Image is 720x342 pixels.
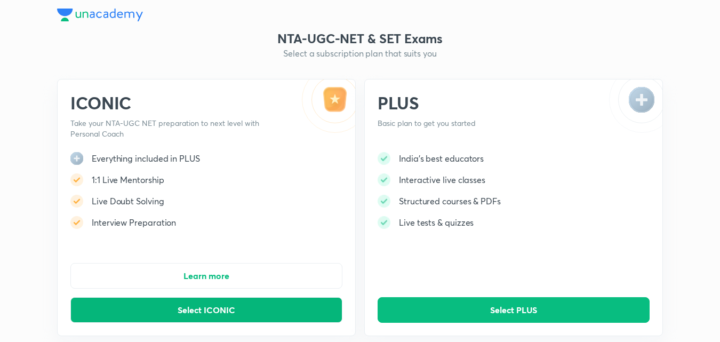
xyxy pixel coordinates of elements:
h5: Live Doubt Solving [92,195,164,208]
button: Select PLUS [378,297,650,323]
img: - [378,173,390,186]
img: - [302,79,355,133]
img: - [70,195,83,208]
h3: NTA-UGC-NET & SET Exams [57,30,663,47]
h5: Interactive live classes [399,173,485,186]
span: Select ICONIC [178,305,235,315]
img: - [609,79,662,133]
span: Learn more [183,271,229,281]
p: Basic plan to get you started [378,118,591,129]
h5: Select a subscription plan that suits you [57,47,663,60]
h2: ICONIC [70,92,284,114]
button: Learn more [70,263,342,289]
h5: India's best educators [399,152,484,165]
h2: PLUS [378,92,591,114]
h5: 1:1 Live Mentorship [92,173,164,186]
span: Select PLUS [490,305,537,315]
button: Select ICONIC [70,297,342,323]
img: - [378,195,390,208]
img: Company Logo [57,9,143,21]
img: - [70,216,83,229]
h5: Interview Preparation [92,216,176,229]
img: - [70,173,83,186]
img: - [378,216,390,229]
h5: Live tests & quizzes [399,216,474,229]
h5: Everything included in PLUS [92,152,200,165]
h5: Structured courses & PDFs [399,195,501,208]
p: Take your NTA-UGC NET preparation to next level with Personal Coach [70,118,284,139]
img: - [378,152,390,165]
